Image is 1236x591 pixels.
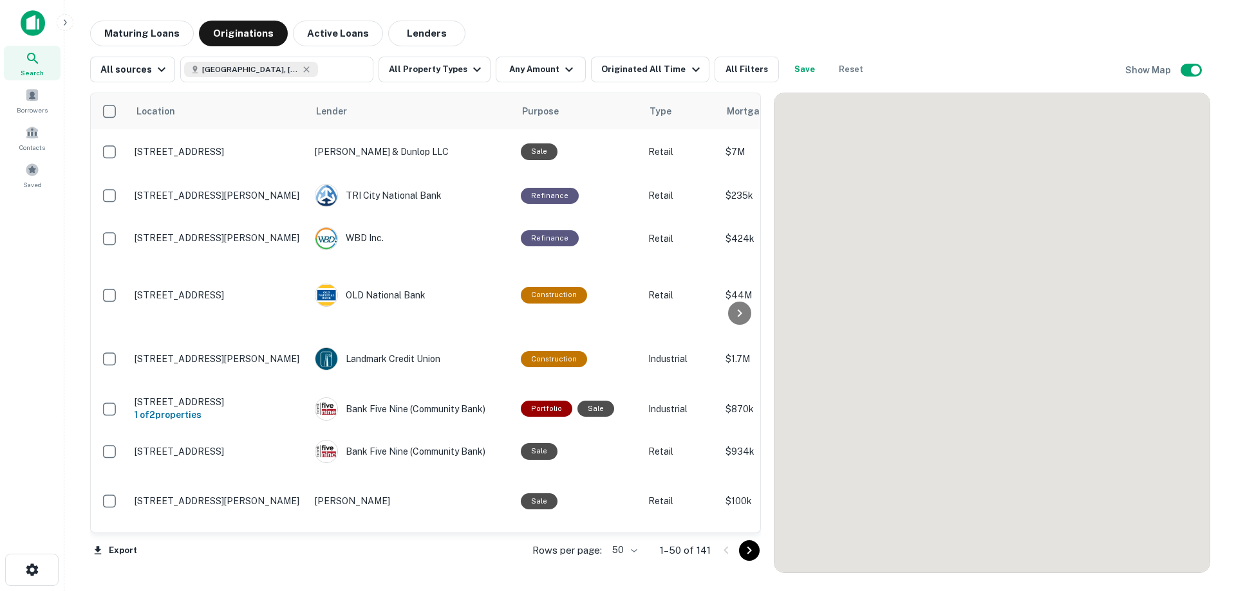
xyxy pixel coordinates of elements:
p: $7M [726,145,854,159]
div: This is a portfolio loan with 2 properties [521,401,572,417]
p: $1.7M [726,352,854,366]
p: [STREET_ADDRESS][PERSON_NAME] [135,232,302,244]
button: Maturing Loans [90,21,194,46]
span: [GEOGRAPHIC_DATA], [GEOGRAPHIC_DATA], [GEOGRAPHIC_DATA] [202,64,299,75]
div: TRI City National Bank [315,184,508,207]
div: All sources [100,62,169,77]
p: [STREET_ADDRESS][PERSON_NAME] [135,495,302,507]
button: Lenders [388,21,465,46]
div: Sale [577,401,614,417]
div: Sale [521,443,557,459]
div: 0 0 [774,93,1210,572]
div: Sale [521,493,557,509]
span: Type [650,104,688,119]
p: [STREET_ADDRESS] [135,396,302,408]
p: Retail [648,444,713,459]
a: Contacts [4,120,61,155]
p: [STREET_ADDRESS] [135,289,302,301]
img: picture [315,185,337,206]
p: Retail [648,188,713,203]
button: All sources [90,57,175,82]
button: Export [90,541,140,560]
h6: Show Map [1125,63,1173,77]
p: 1–50 of 141 [660,543,711,558]
div: WBD Inc. [315,227,508,250]
div: 50 [607,541,639,559]
p: $870k [726,402,854,416]
p: Retail [648,494,713,508]
div: OLD National Bank [315,284,508,307]
div: Originated All Time [601,62,703,77]
p: $235k [726,188,854,203]
p: Retail [648,145,713,159]
p: $424k [726,232,854,246]
p: Retail [648,288,713,302]
span: Purpose [522,104,576,119]
p: Industrial [648,352,713,366]
button: Save your search to get updates of matches that match your search criteria. [784,57,825,82]
iframe: Chat Widget [1172,488,1236,550]
img: picture [315,348,337,370]
button: Originations [199,21,288,46]
p: Retail [648,232,713,246]
span: Search [21,68,44,78]
a: Search [4,46,61,80]
p: $100k [726,494,854,508]
h6: 1 of 2 properties [135,408,302,422]
div: Sale [521,143,557,159]
button: Originated All Time [591,57,709,82]
img: capitalize-icon.png [21,10,45,36]
span: Lender [316,104,347,119]
button: Reset [830,57,872,82]
th: Purpose [514,93,642,129]
div: This loan purpose was for construction [521,351,587,367]
span: Saved [23,179,42,190]
th: Lender [308,93,514,129]
p: [STREET_ADDRESS] [135,446,302,457]
a: Borrowers [4,83,61,118]
button: All Property Types [379,57,491,82]
button: All Filters [715,57,779,82]
button: Active Loans [293,21,383,46]
div: Bank Five Nine (community Bank) [315,440,508,463]
p: $934k [726,444,854,459]
p: Industrial [648,402,713,416]
img: picture [315,284,337,306]
span: Contacts [19,142,45,152]
img: picture [315,228,337,250]
div: This loan purpose was for refinancing [521,188,579,204]
p: [PERSON_NAME] & Dunlop LLC [315,145,508,159]
p: [PERSON_NAME] [315,494,508,508]
th: Mortgage Amount [719,93,861,129]
th: Type [642,93,719,129]
p: [STREET_ADDRESS][PERSON_NAME] [135,353,302,365]
img: picture [315,398,337,420]
p: Rows per page: [532,543,602,558]
img: picture [315,441,337,462]
div: Bank Five Nine (community Bank) [315,397,508,421]
p: $44M [726,288,854,302]
div: This loan purpose was for construction [521,287,587,303]
span: Borrowers [17,105,48,115]
p: [STREET_ADDRESS] [135,146,302,158]
span: Location [136,104,192,119]
button: Go to next page [739,540,760,561]
div: This loan purpose was for refinancing [521,230,579,246]
p: [STREET_ADDRESS][PERSON_NAME] [135,190,302,201]
button: Any Amount [496,57,586,82]
div: Landmark Credit Union [315,347,508,370]
th: Location [128,93,308,129]
a: Saved [4,158,61,192]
